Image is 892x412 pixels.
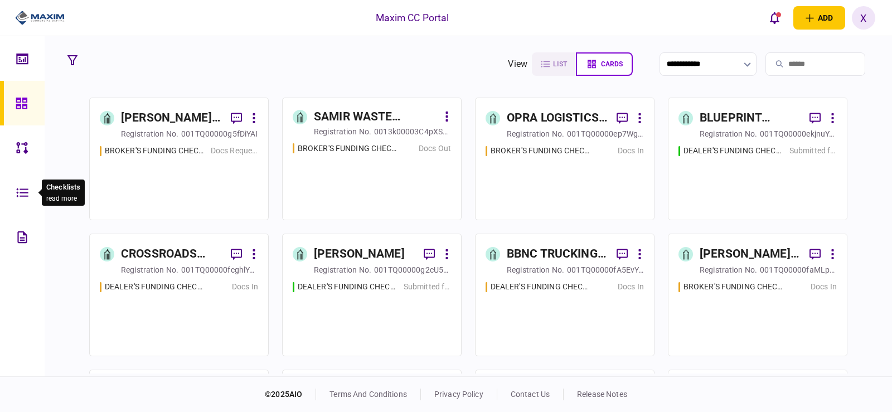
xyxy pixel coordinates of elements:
[265,389,316,400] div: © 2025 AIO
[314,126,371,137] div: registration no.
[434,390,483,399] a: privacy policy
[811,281,837,293] div: Docs In
[121,245,222,263] div: CROSSROADS TRUCKING, LLC
[232,281,258,293] div: Docs In
[668,98,847,220] a: BLUEPRINT CONSULTING FIRM LLCregistration no.001TQ00000ekjnuYAADEALER'S FUNDING CHECKLIST - EFA -...
[508,57,527,71] div: view
[314,245,405,263] div: [PERSON_NAME]
[374,264,451,275] div: 001TQ00000g2cU5YAI
[314,108,438,126] div: SAMIR WASTE SOLUTION LLC
[683,281,784,293] div: BROKER'S FUNDING CHECKLIST - EFA - MCC150077
[789,145,837,157] div: Submitted for Funding
[532,52,576,76] button: list
[763,6,787,30] button: open notifications list
[374,126,451,137] div: 0013k00003C4pXSAAZ
[298,281,398,293] div: DEALER'S FUNDING CHECKLIST - EFA - MCC150084
[760,128,837,139] div: 001TQ00000ekjnuYAA
[601,60,623,68] span: cards
[376,11,449,25] div: Maxim CC Portal
[46,195,77,202] button: read more
[491,281,591,293] div: DEALER'S FUNDING CHECKLIST - LEASE - MCC150079
[475,234,655,356] a: BBNC TRUCKING LLCregistration no.001TQ00000fA5EvYAKDEALER'S FUNDING CHECKLIST - LEASE - MCC150079...
[700,128,757,139] div: registration no.
[181,128,258,139] div: 001TQ00000g5fDiYAI
[668,234,847,356] a: [PERSON_NAME] [PERSON_NAME]registration no.001TQ00000faMLpYAMBROKER'S FUNDING CHECKLIST - EFA - M...
[121,264,178,275] div: registration no.
[89,234,269,356] a: CROSSROADS TRUCKING, LLCregistration no.001TQ00000fcghlYAADEALER'S FUNDING CHECKLIST - EFA - MCC1...
[576,52,633,76] button: cards
[567,128,644,139] div: 001TQ00000ep7WgYAI
[298,143,398,154] div: BROKER'S FUNDING CHECKLIST - EFA - MCC150074
[404,281,451,293] div: Submitted for Funding
[852,6,875,30] button: X
[507,264,564,275] div: registration no.
[700,245,801,263] div: [PERSON_NAME] [PERSON_NAME]
[121,109,222,127] div: [PERSON_NAME] Logistics LLC
[793,6,845,30] button: open adding identity options
[105,281,205,293] div: DEALER'S FUNDING CHECKLIST - EFA - MCC150078
[511,390,550,399] a: contact us
[46,182,80,193] div: Checklists
[577,390,627,399] a: release notes
[760,264,837,275] div: 001TQ00000faMLpYAM
[211,145,258,157] div: Docs Requested
[491,145,591,157] div: BROKER'S FUNDING CHECKLIST - EFA - MCC150080
[553,60,567,68] span: list
[475,98,655,220] a: OPRA LOGISTICS LLCregistration no.001TQ00000ep7WgYAIBROKER'S FUNDING CHECKLIST - EFA - MCC150080D...
[314,264,371,275] div: registration no.
[282,234,462,356] a: [PERSON_NAME]registration no.001TQ00000g2cU5YAIDEALER'S FUNDING CHECKLIST - EFA - MCC150084Submit...
[567,264,644,275] div: 001TQ00000fA5EvYAK
[700,109,801,127] div: BLUEPRINT CONSULTING FIRM LLC
[121,128,178,139] div: registration no.
[507,128,564,139] div: registration no.
[419,143,451,154] div: Docs Out
[683,145,784,157] div: DEALER'S FUNDING CHECKLIST - EFA - MCC150064
[15,9,65,26] img: client company logo
[507,245,608,263] div: BBNC TRUCKING LLC
[105,145,205,157] div: BROKER'S FUNDING CHECKLIST - EFA - MCC150086
[618,145,644,157] div: Docs In
[181,264,258,275] div: 001TQ00000fcghlYAA
[329,390,407,399] a: terms and conditions
[282,98,462,220] a: SAMIR WASTE SOLUTION LLCregistration no.0013k00003C4pXSAAZBROKER'S FUNDING CHECKLIST - EFA - MCC1...
[700,264,757,275] div: registration no.
[618,281,644,293] div: Docs In
[507,109,608,127] div: OPRA LOGISTICS LLC
[89,98,269,220] a: [PERSON_NAME] Logistics LLCregistration no.001TQ00000g5fDiYAIBROKER'S FUNDING CHECKLIST - EFA - M...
